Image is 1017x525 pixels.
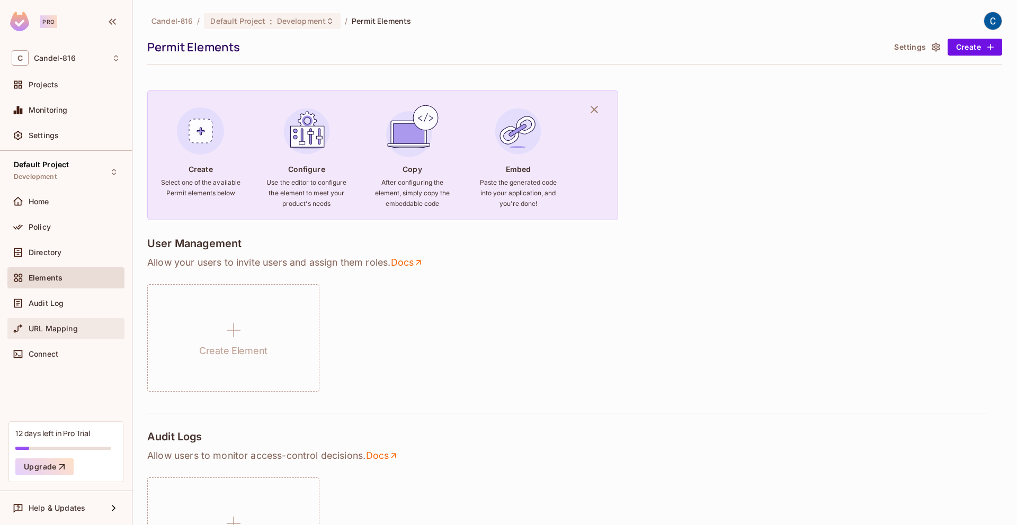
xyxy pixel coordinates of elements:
div: Permit Elements [147,39,885,55]
span: Settings [29,131,59,140]
li: / [197,16,200,26]
span: the active workspace [151,16,193,26]
span: Policy [29,223,51,231]
h1: Create Element [199,343,267,359]
a: Docs [365,449,399,462]
span: Connect [29,350,58,358]
h6: Select one of the available Permit elements below [160,177,241,198]
span: URL Mapping [29,324,78,333]
span: Development [277,16,326,26]
a: Docs [390,256,424,269]
li: / [345,16,347,26]
span: Audit Log [29,299,64,307]
img: Create Element [172,103,229,160]
button: Upgrade [15,458,74,475]
h4: Audit Logs [147,430,202,443]
span: Development [14,173,57,181]
img: Candel Brawsha [984,12,1002,30]
div: Pro [40,15,57,28]
p: Allow users to monitor access-control decisions . [147,449,1002,462]
img: SReyMgAAAABJRU5ErkJggg== [10,12,29,31]
button: Create [948,39,1002,56]
span: Permit Elements [352,16,411,26]
img: Embed Element [489,103,547,160]
p: Allow your users to invite users and assign them roles . [147,256,1002,269]
div: 12 days left in Pro Trial [15,428,90,438]
span: Home [29,197,49,206]
h6: After configuring the element, simply copy the embeddable code [372,177,452,209]
h4: Copy [403,164,422,174]
span: Projects [29,80,58,89]
h6: Use the editor to configure the element to meet your product's needs [266,177,347,209]
button: Settings [890,39,943,56]
h4: Configure [288,164,325,174]
span: : [269,17,273,25]
span: Elements [29,274,63,282]
h6: Paste the generated code into your application, and you're done! [478,177,558,209]
span: Help & Updates [29,504,85,512]
img: Configure Element [278,103,335,160]
span: Workspace: Candel-816 [34,54,76,62]
h4: Create [189,164,213,174]
span: Default Project [210,16,265,26]
h4: User Management [147,237,242,250]
span: Directory [29,248,61,257]
h4: Embed [506,164,531,174]
span: C [12,50,29,66]
img: Copy Element [383,103,441,160]
span: Monitoring [29,106,68,114]
span: Default Project [14,160,69,169]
